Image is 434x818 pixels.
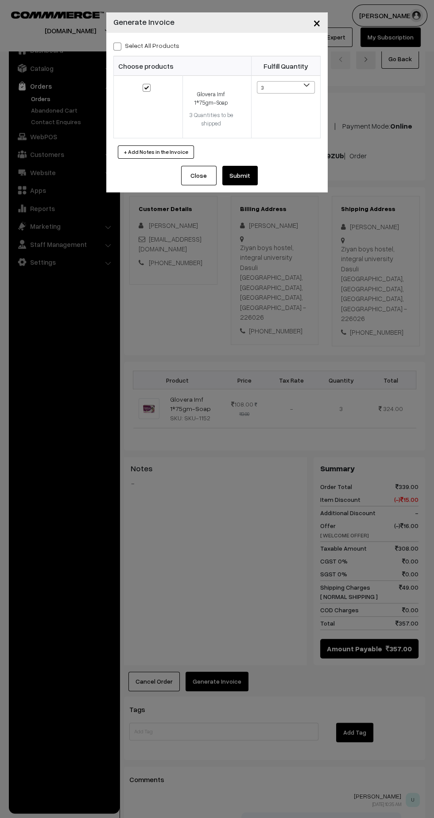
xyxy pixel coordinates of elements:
[188,111,234,128] div: 3 Quantities to be shipped
[257,82,314,94] span: 3
[306,9,328,36] button: Close
[181,166,217,185] button: Close
[188,90,234,107] div: Glovera Imf 1*75gm-Soap
[313,14,321,31] span: ×
[222,166,258,185] button: Submit
[252,56,321,76] th: Fulfill Quantity
[113,16,174,28] h4: Generate Invoice
[257,81,315,94] span: 3
[118,145,194,159] button: + Add Notes in the Invoice
[114,56,252,76] th: Choose products
[113,41,179,50] label: Select all Products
